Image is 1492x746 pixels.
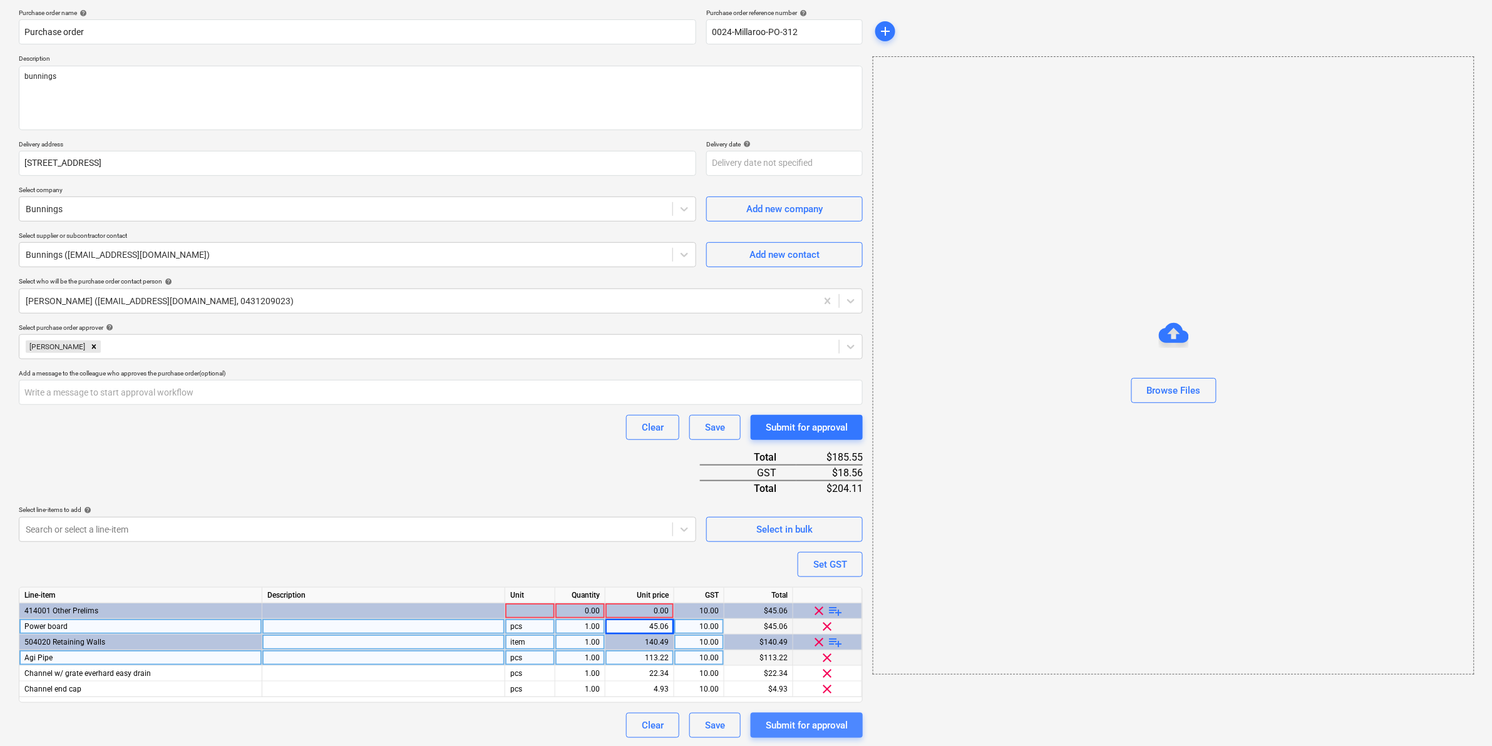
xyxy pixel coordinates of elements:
div: 10.00 [679,666,719,682]
span: clear [820,682,835,697]
iframe: Chat Widget [1429,686,1492,746]
p: Description [19,54,863,65]
div: Clear [642,419,664,436]
div: 10.00 [679,603,719,619]
span: 414001 Other Prelims [24,606,98,615]
span: playlist_add [828,603,843,618]
span: clear [820,650,835,665]
div: Add new contact [749,247,820,263]
div: Add new company [746,201,823,217]
div: Purchase order reference number [706,9,863,17]
div: 10.00 [679,635,719,650]
div: 1.00 [560,682,600,697]
div: Add a message to the colleague who approves the purchase order (optional) [19,369,863,377]
div: Select who will be the purchase order contact person [19,277,863,285]
div: Unit price [605,588,674,603]
div: Remove Billy Campbell [87,340,101,353]
button: Select in bulk [706,517,863,542]
button: Clear [626,415,679,440]
div: Description [262,588,505,603]
button: Submit for approval [751,415,863,440]
span: help [741,140,751,148]
span: add [878,24,893,39]
div: Unit [505,588,555,603]
p: Delivery address [19,140,696,151]
div: pcs [505,682,555,697]
div: $18.56 [796,465,863,481]
div: 0.00 [560,603,600,619]
span: help [81,506,91,514]
span: Power board [24,622,68,631]
button: Add new contact [706,242,863,267]
div: $140.49 [724,635,793,650]
span: Channel w/ grate everhard easy drain [24,669,151,678]
div: 0.00 [610,603,669,619]
div: Total [700,450,796,465]
div: $113.22 [724,650,793,666]
div: 10.00 [679,619,719,635]
div: Quantity [555,588,605,603]
div: pcs [505,619,555,635]
div: $45.06 [724,619,793,635]
div: Line-item [19,588,262,603]
span: help [162,278,172,285]
button: Save [689,713,741,738]
input: Delivery address [19,151,696,176]
div: 10.00 [679,682,719,697]
div: Submit for approval [766,419,848,436]
span: help [77,9,87,17]
div: $204.11 [796,481,863,496]
div: Total [724,588,793,603]
span: help [103,324,113,331]
div: $185.55 [796,450,863,465]
div: Total [700,481,796,496]
div: 22.34 [610,666,669,682]
div: 10.00 [679,650,719,666]
div: Set GST [813,556,847,573]
div: item [505,635,555,650]
div: GST [700,465,796,481]
div: Select in bulk [756,521,813,538]
span: clear [820,619,835,634]
span: clear [812,635,827,650]
span: clear [812,603,827,618]
div: Purchase order name [19,9,696,17]
input: Order number [706,19,863,44]
input: Delivery date not specified [706,151,863,176]
div: Save [705,419,725,436]
p: Select supplier or subcontractor contact [19,232,696,242]
input: Document name [19,19,696,44]
div: $45.06 [724,603,793,619]
div: 1.00 [560,619,600,635]
div: $4.93 [724,682,793,697]
span: playlist_add [828,635,843,650]
div: Select purchase order approver [19,324,863,332]
textarea: bunnings [19,66,863,130]
button: Browse Files [1131,378,1217,403]
div: Save [705,717,725,733]
button: Add new company [706,197,863,222]
span: 504020 Retaining Walls [24,638,105,646]
div: pcs [505,650,555,666]
div: 4.93 [610,682,669,697]
button: Set GST [798,552,863,577]
div: 1.00 [560,650,600,666]
input: Write a message to start approval workflow [19,380,863,405]
div: Select line-items to add [19,506,696,514]
span: Channel end cap [24,685,81,693]
p: Select company [19,186,696,197]
div: 45.06 [610,619,669,635]
span: clear [820,666,835,681]
button: Submit for approval [751,713,863,738]
div: Submit for approval [766,717,848,733]
div: Clear [642,717,664,733]
div: 1.00 [560,666,600,682]
button: Clear [626,713,679,738]
span: help [797,9,807,17]
div: Delivery date [706,140,863,148]
button: Save [689,415,741,440]
div: 113.22 [610,650,669,666]
span: Agi Pipe [24,653,53,662]
div: GST [674,588,724,603]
